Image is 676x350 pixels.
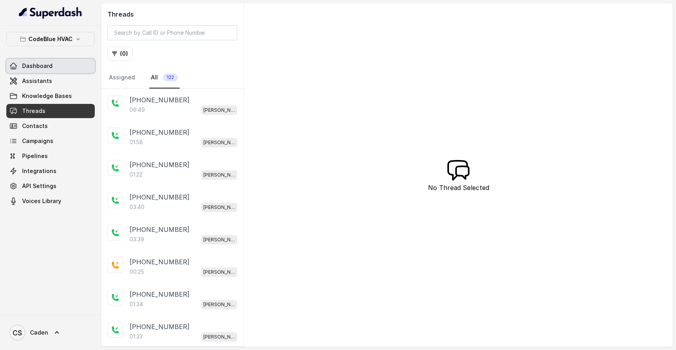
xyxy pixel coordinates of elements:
p: [PHONE_NUMBER] [130,192,190,202]
p: 03:40 [130,203,145,211]
img: light.svg [19,6,83,19]
h2: Threads [107,9,237,19]
text: CS [13,329,22,337]
a: Dashboard [6,59,95,73]
nav: Tabs [107,67,237,88]
p: 03:39 [130,235,144,243]
a: Assigned [107,67,137,88]
span: Integrations [22,167,56,175]
span: Campaigns [22,137,53,145]
p: [PERSON_NAME] [203,301,235,309]
span: Threads [22,107,45,115]
p: [PERSON_NAME] [203,139,235,147]
a: Threads [6,104,95,118]
p: [PERSON_NAME] [203,106,235,114]
p: 01:34 [130,300,143,308]
span: Voices Library [22,197,61,205]
p: [PERSON_NAME] [203,268,235,276]
span: Assistants [22,77,52,85]
p: [PHONE_NUMBER] [130,128,190,137]
p: [PERSON_NAME] [203,203,235,211]
p: CodeBlue HVAC [28,34,73,44]
span: Dashboard [22,62,53,70]
span: Contacts [22,122,48,130]
p: 01:22 [130,171,143,179]
p: 06:49 [130,106,145,114]
p: [PHONE_NUMBER] [130,257,190,267]
a: Campaigns [6,134,95,148]
a: Contacts [6,119,95,133]
p: [PHONE_NUMBER] [130,225,190,234]
span: 122 [163,73,178,81]
a: All122 [149,67,180,88]
a: Voices Library [6,194,95,208]
p: [PHONE_NUMBER] [130,290,190,299]
p: [PHONE_NUMBER] [130,160,190,169]
a: API Settings [6,179,95,193]
span: API Settings [22,182,56,190]
p: [PHONE_NUMBER] [130,322,190,331]
p: 00:25 [130,268,144,276]
p: [PERSON_NAME] [203,236,235,244]
a: Knowledge Bases [6,89,95,103]
a: Assistants [6,74,95,88]
a: Pipelines [6,149,95,163]
p: [PERSON_NAME] [203,333,235,341]
a: Integrations [6,164,95,178]
p: [PERSON_NAME] [203,171,235,179]
span: Caden [30,329,48,337]
input: Search by Call ID or Phone Number [107,25,237,40]
button: (0) [107,47,133,61]
span: Knowledge Bases [22,92,72,100]
p: 01:58 [130,138,143,146]
p: [PHONE_NUMBER] [130,95,190,105]
button: CodeBlue HVAC [6,32,95,46]
p: No Thread Selected [428,183,489,192]
span: Pipelines [22,152,48,160]
p: 01:33 [130,333,143,341]
a: Caden [6,322,95,344]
